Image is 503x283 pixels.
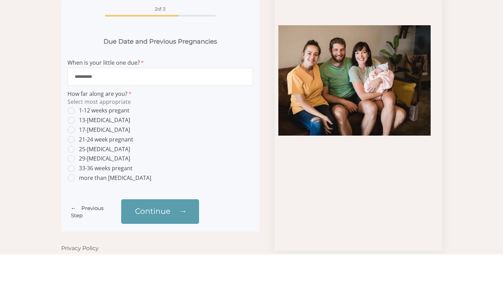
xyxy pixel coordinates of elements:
[68,126,130,134] span: 17-[MEDICAL_DATA]
[68,117,130,124] span: 13-[MEDICAL_DATA]
[155,6,158,12] span: 2
[68,136,133,143] span: 21-24 week pregnant
[68,155,130,162] span: 29-[MEDICAL_DATA]
[68,165,133,172] span: 33-36 weeks pregant
[71,205,76,211] span: ←
[71,205,104,219] span: Previous Step
[68,107,129,114] span: 1-12 weeks pregant
[68,37,253,46] h2: Due Date and Previous Pregnancies
[68,60,253,65] span: When is your little one due?
[68,174,151,182] span: more than [MEDICAL_DATA]
[179,207,187,216] span: →
[68,99,253,104] p: Select most appropriate
[135,207,170,216] span: Continue
[61,245,99,252] a: Privacy Policy
[68,68,253,86] input: When is your little one due?
[68,146,130,153] span: 25-[MEDICAL_DATA]
[68,91,253,97] span: How far along are you?
[91,7,230,11] span: of 3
